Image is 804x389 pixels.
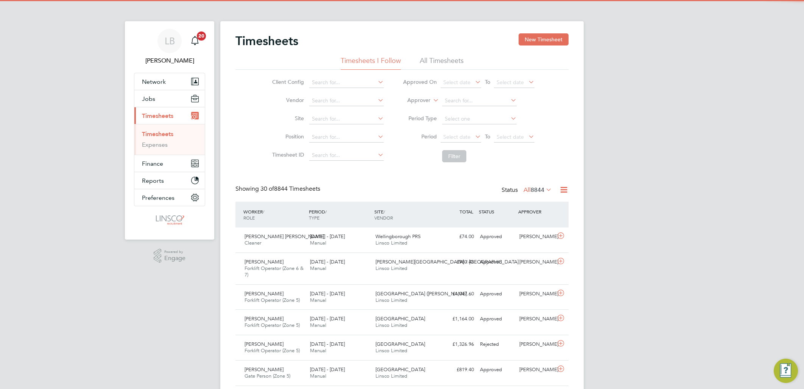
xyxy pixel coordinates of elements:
label: Approved On [403,78,437,85]
div: Showing [235,185,322,193]
nav: Main navigation [125,21,214,240]
span: Manual [310,322,326,328]
a: Go to home page [134,214,205,226]
span: Forklift Operator (Zone 5) [245,322,300,328]
img: linsco-logo-retina.png [154,214,185,226]
span: / [325,209,327,215]
div: [PERSON_NAME] [516,288,556,300]
span: Wellingborough PRS [376,233,421,240]
span: Timesheets [142,112,173,119]
span: / [263,209,264,215]
label: Timesheet ID [270,151,304,158]
input: Search for... [309,77,384,88]
span: Finance [142,160,163,167]
div: Approved [477,364,516,376]
input: Search for... [309,114,384,124]
span: [PERSON_NAME] [PERSON_NAME] [245,233,324,240]
span: [PERSON_NAME][GEOGRAPHIC_DATA] / [GEOGRAPHIC_DATA] [376,259,519,265]
span: Linsco Limited [376,322,407,328]
span: Forklift Operator (Zone 5) [245,297,300,303]
span: Manual [310,265,326,271]
span: VENDOR [374,215,393,221]
div: [PERSON_NAME] [516,231,556,243]
span: Gate Person (Zone 5) [245,373,290,379]
span: Manual [310,347,326,354]
div: [PERSON_NAME] [516,364,556,376]
span: [DATE] - [DATE] [310,341,345,347]
label: Client Config [270,78,304,85]
span: TYPE [309,215,319,221]
span: [GEOGRAPHIC_DATA] [376,315,425,322]
span: Manual [310,297,326,303]
span: Reports [142,177,164,184]
div: Approved [477,313,516,325]
div: £74.00 [438,231,477,243]
div: Status [502,185,553,196]
span: TOTAL [460,209,473,215]
label: Site [270,115,304,122]
div: £1,164.00 [438,313,477,325]
input: Search for... [309,96,384,106]
span: 20 [197,31,206,41]
label: All [524,186,552,194]
input: Search for... [309,150,384,161]
div: Approved [477,231,516,243]
span: Powered by [164,249,185,255]
span: Linsco Limited [376,297,407,303]
span: [PERSON_NAME] [245,290,284,297]
label: Vendor [270,97,304,104]
li: All Timesheets [420,56,464,70]
label: Period Type [403,115,437,122]
div: £980.48 [438,256,477,268]
div: Approved [477,288,516,300]
input: Search for... [442,96,517,106]
div: APPROVER [516,205,556,218]
input: Search for... [309,132,384,143]
span: Preferences [142,194,175,201]
div: Rejected [477,338,516,351]
a: 20 [187,29,203,53]
span: To [483,77,492,87]
span: / [383,209,385,215]
span: LB [165,36,175,46]
span: Linsco Limited [376,347,407,354]
span: To [483,132,492,141]
li: Timesheets I Follow [341,56,401,70]
button: Finance [134,155,205,172]
span: ROLE [243,215,255,221]
label: Period [403,133,437,140]
a: Timesheets [142,130,173,138]
div: WORKER [242,205,307,224]
span: [GEOGRAPHIC_DATA] [376,341,425,347]
span: Jobs [142,95,155,102]
span: [DATE] - [DATE] [310,366,345,373]
span: 30 of [260,185,274,193]
button: Network [134,73,205,90]
div: PERIOD [307,205,372,224]
div: [PERSON_NAME] [516,256,556,268]
div: Timesheets [134,124,205,155]
button: Filter [442,150,466,162]
span: Forklift Operator (Zone 5) [245,347,300,354]
span: 8844 Timesheets [260,185,320,193]
button: Preferences [134,189,205,206]
span: Cleaner [245,240,261,246]
button: Reports [134,172,205,189]
span: Select date [497,133,524,140]
div: Approved [477,256,516,268]
span: [PERSON_NAME] [245,341,284,347]
div: [PERSON_NAME] [516,313,556,325]
button: Timesheets [134,107,205,124]
span: [PERSON_NAME] [245,259,284,265]
span: Select date [443,133,471,140]
a: Expenses [142,141,168,148]
div: SITE [372,205,438,224]
span: Forklift Operator (Zone 6 & 7) [245,265,304,278]
a: Powered byEngage [154,249,186,263]
span: [DATE] - [DATE] [310,259,345,265]
span: Select date [443,79,471,86]
button: New Timesheet [519,33,569,45]
span: [DATE] - [DATE] [310,290,345,297]
span: Network [142,78,166,85]
a: LB[PERSON_NAME] [134,29,205,65]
